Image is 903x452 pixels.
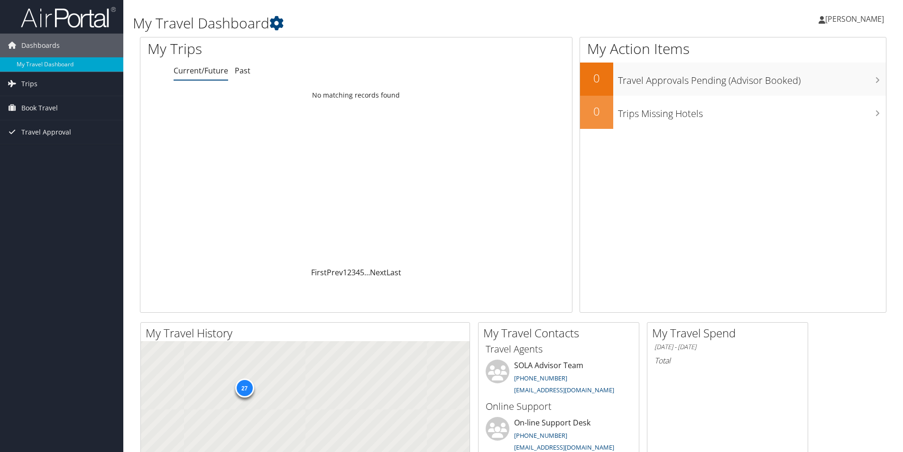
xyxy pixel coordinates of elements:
span: Book Travel [21,96,58,120]
img: airportal-logo.png [21,6,116,28]
a: [EMAIL_ADDRESS][DOMAIN_NAME] [514,443,614,452]
a: [PHONE_NUMBER] [514,374,567,382]
a: [PHONE_NUMBER] [514,431,567,440]
h3: Travel Approvals Pending (Advisor Booked) [618,69,886,87]
h2: My Travel Contacts [483,325,639,341]
h2: My Travel History [146,325,470,341]
h2: 0 [580,70,613,86]
li: SOLA Advisor Team [481,360,636,398]
h2: My Travel Spend [652,325,808,341]
a: 1 [343,267,347,278]
a: 4 [356,267,360,278]
a: Past [235,65,250,76]
h3: Travel Agents [486,343,632,356]
a: First [311,267,327,278]
h1: My Travel Dashboard [133,13,640,33]
h1: My Action Items [580,39,886,59]
span: Trips [21,72,37,96]
h3: Online Support [486,400,632,413]
a: [EMAIL_ADDRESS][DOMAIN_NAME] [514,386,614,394]
span: Dashboards [21,34,60,57]
a: Next [370,267,387,278]
a: 0Travel Approvals Pending (Advisor Booked) [580,63,886,96]
a: 3 [351,267,356,278]
h3: Trips Missing Hotels [618,102,886,120]
h1: My Trips [147,39,385,59]
span: Travel Approval [21,120,71,144]
span: … [364,267,370,278]
a: 0Trips Missing Hotels [580,96,886,129]
h6: Total [654,355,801,366]
a: Last [387,267,401,278]
span: [PERSON_NAME] [825,14,884,24]
a: [PERSON_NAME] [819,5,894,33]
a: Prev [327,267,343,278]
a: 5 [360,267,364,278]
a: Current/Future [174,65,228,76]
div: 27 [235,379,254,398]
td: No matching records found [140,87,572,104]
h2: 0 [580,103,613,119]
a: 2 [347,267,351,278]
h6: [DATE] - [DATE] [654,343,801,352]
